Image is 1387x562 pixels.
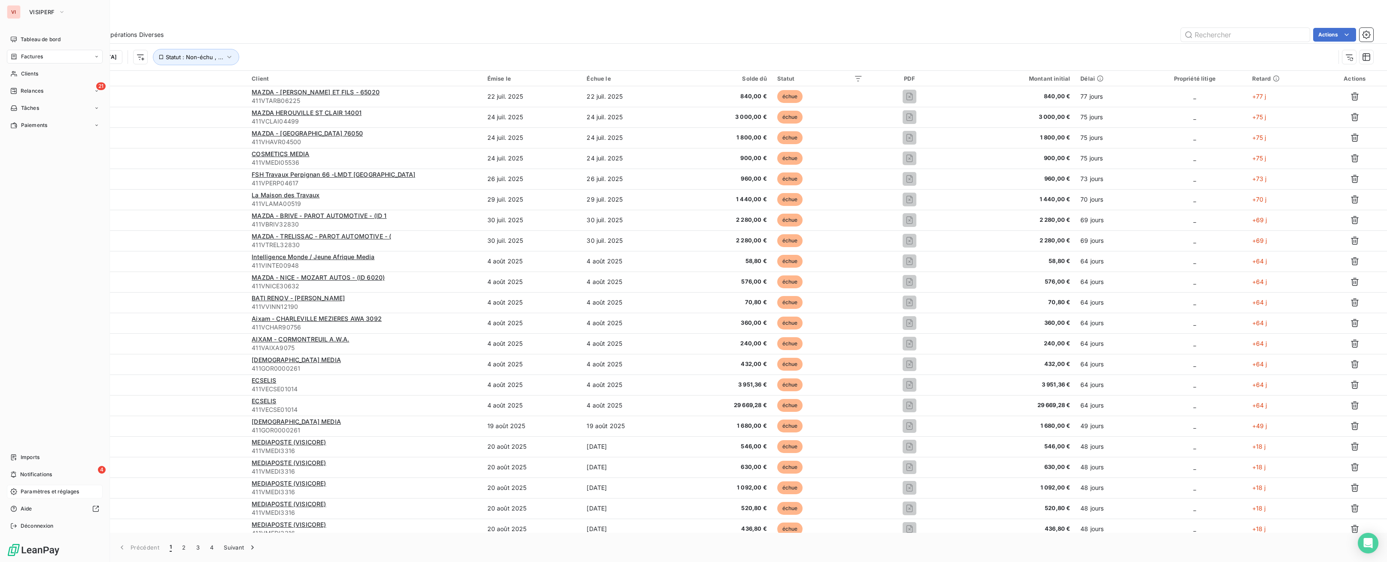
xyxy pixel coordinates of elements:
[21,505,32,513] span: Aide
[1252,360,1267,368] span: +64 j
[1075,519,1143,539] td: 48 jours
[252,508,477,517] span: 411VMEDI3316
[1148,75,1242,82] div: Propriété litige
[1075,375,1143,395] td: 64 jours
[252,294,345,302] span: BATI RENOV - [PERSON_NAME]
[252,75,477,82] div: Client
[581,86,681,107] td: 22 juil. 2025
[957,422,1071,430] span: 1 680,00 €
[1358,533,1378,553] div: Open Intercom Messenger
[686,75,766,82] div: Solde dû
[1193,463,1196,471] span: _
[957,504,1071,513] span: 520,80 €
[482,313,582,333] td: 4 août 2025
[252,467,477,476] span: 411VMEDI3316
[21,36,61,43] span: Tableau de bord
[1075,313,1143,333] td: 64 jours
[219,538,262,556] button: Suivant
[252,171,415,178] span: FSH Travaux Perpignan 66 -LMDT [GEOGRAPHIC_DATA]
[686,504,766,513] span: 520,80 €
[777,399,803,412] span: échue
[1193,278,1196,285] span: _
[252,500,326,508] span: MEDIAPOSTE (VISICORE)
[1193,505,1196,512] span: _
[1252,484,1266,491] span: +18 j
[252,179,477,187] span: 411VPERP04617
[957,483,1071,492] span: 1 092,00 €
[252,335,349,343] span: AIXAM - CORMONTREUIL A.W.A.
[581,127,681,148] td: 24 juil. 2025
[21,522,54,530] span: Déconnexion
[1313,28,1356,42] button: Actions
[777,317,803,329] span: échue
[686,463,766,471] span: 630,00 €
[686,195,766,204] span: 1 440,00 €
[957,442,1071,451] span: 546,00 €
[1193,113,1196,121] span: _
[252,282,477,290] span: 411VNICE30632
[777,234,803,247] span: échue
[581,436,681,457] td: [DATE]
[1181,28,1310,42] input: Rechercher
[482,436,582,457] td: 20 août 2025
[957,463,1071,471] span: 630,00 €
[581,169,681,189] td: 26 juil. 2025
[581,519,681,539] td: [DATE]
[777,75,863,82] div: Statut
[1193,422,1196,429] span: _
[777,152,803,165] span: échue
[1193,319,1196,326] span: _
[252,150,309,157] span: COSMETICS MEDIA
[166,54,223,60] span: Statut : Non-échu , ...
[1075,86,1143,107] td: 77 jours
[487,75,577,82] div: Émise le
[252,212,386,219] span: MAZDA - BRIVE - PAROT AUTOMOTIVE - (ID 1
[686,339,766,348] span: 240,00 €
[686,154,766,163] span: 900,00 €
[686,257,766,266] span: 58,80 €
[581,477,681,498] td: [DATE]
[686,401,766,410] span: 29 669,28 €
[1252,381,1267,388] span: +64 j
[482,375,582,395] td: 4 août 2025
[1075,395,1143,416] td: 64 jours
[7,502,103,516] a: Aide
[205,538,219,556] button: 4
[1193,257,1196,265] span: _
[252,274,385,281] span: MAZDA - NICE - MOZART AUTOS - (ID 6020)
[252,138,477,146] span: 411VHAVR04500
[777,378,803,391] span: échue
[1252,505,1266,512] span: +18 j
[252,405,477,414] span: 411VECSE01014
[1252,525,1266,532] span: +18 j
[1193,381,1196,388] span: _
[777,358,803,371] span: échue
[777,172,803,185] span: échue
[482,86,582,107] td: 22 juil. 2025
[1252,402,1267,409] span: +64 j
[1075,436,1143,457] td: 48 jours
[482,457,582,477] td: 20 août 2025
[777,523,803,535] span: échue
[581,416,681,436] td: 19 août 2025
[482,148,582,169] td: 24 juil. 2025
[1252,443,1266,450] span: +18 j
[1193,443,1196,450] span: _
[777,481,803,494] span: échue
[21,453,40,461] span: Imports
[1193,134,1196,141] span: _
[1252,113,1266,121] span: +75 j
[252,88,380,96] span: MAZDA - [PERSON_NAME] ET FILS - 65020
[21,488,79,496] span: Paramètres et réglages
[482,477,582,498] td: 20 août 2025
[777,296,803,309] span: échue
[957,195,1071,204] span: 1 440,00 €
[252,447,477,455] span: 411VMEDI3316
[252,356,341,363] span: [DEMOGRAPHIC_DATA] MEDIA
[29,9,55,15] span: VISIPERF
[957,92,1071,101] span: 840,00 €
[252,241,477,249] span: 411VTREL32830
[581,292,681,313] td: 4 août 2025
[957,236,1071,245] span: 2 280,00 €
[482,107,582,127] td: 24 juil. 2025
